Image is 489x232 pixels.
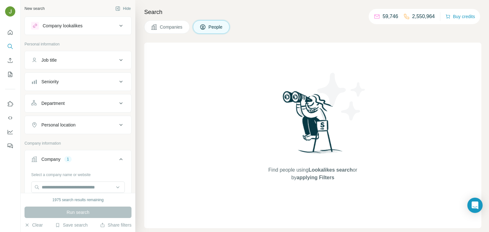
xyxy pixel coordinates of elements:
[467,198,483,213] div: Open Intercom Messenger
[41,122,75,128] div: Personal location
[5,27,15,38] button: Quick start
[383,13,398,20] p: 59,746
[445,12,475,21] button: Buy credits
[262,166,364,181] span: Find people using or by
[41,78,59,85] div: Seniority
[25,18,131,33] button: Company lookalikes
[25,222,43,228] button: Clear
[25,52,131,68] button: Job title
[41,100,65,106] div: Department
[5,112,15,124] button: Use Surfe API
[5,41,15,52] button: Search
[5,6,15,17] img: Avatar
[25,74,131,89] button: Seniority
[25,152,131,169] button: Company1
[5,69,15,80] button: My lists
[209,24,223,30] span: People
[55,222,88,228] button: Save search
[25,117,131,133] button: Personal location
[313,68,370,125] img: Surfe Illustration - Stars
[111,4,135,13] button: Hide
[5,98,15,110] button: Use Surfe on LinkedIn
[25,96,131,111] button: Department
[297,175,334,180] span: applying Filters
[5,55,15,66] button: Enrich CSV
[412,13,435,20] p: 2,550,964
[31,169,125,178] div: Select a company name or website
[308,167,353,173] span: Lookalikes search
[5,140,15,152] button: Feedback
[43,23,82,29] div: Company lookalikes
[100,222,131,228] button: Share filters
[144,8,481,17] h4: Search
[5,126,15,138] button: Dashboard
[160,24,183,30] span: Companies
[25,140,131,146] p: Company information
[64,156,72,162] div: 1
[25,41,131,47] p: Personal information
[41,57,57,63] div: Job title
[53,197,104,203] div: 1975 search results remaining
[280,89,346,160] img: Surfe Illustration - Woman searching with binoculars
[41,156,60,162] div: Company
[25,6,45,11] div: New search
